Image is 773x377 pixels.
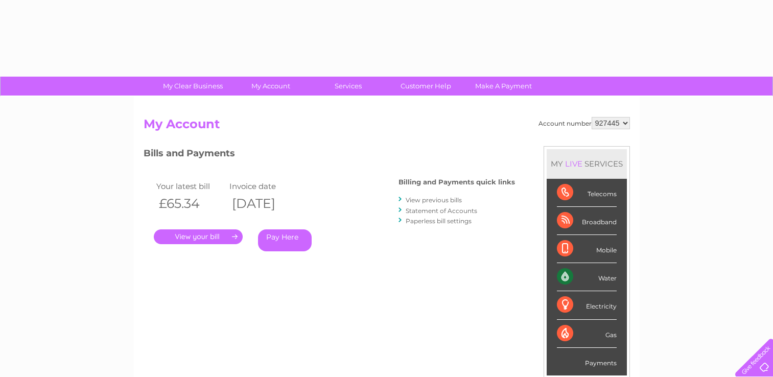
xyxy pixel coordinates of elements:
[563,159,584,169] div: LIVE
[306,77,390,96] a: Services
[461,77,546,96] a: Make A Payment
[154,179,227,193] td: Your latest bill
[547,149,627,178] div: MY SERVICES
[154,229,243,244] a: .
[399,178,515,186] h4: Billing and Payments quick links
[228,77,313,96] a: My Account
[151,77,235,96] a: My Clear Business
[258,229,312,251] a: Pay Here
[557,291,617,319] div: Electricity
[557,207,617,235] div: Broadband
[557,348,617,375] div: Payments
[154,193,227,214] th: £65.34
[227,179,300,193] td: Invoice date
[538,117,630,129] div: Account number
[557,263,617,291] div: Water
[144,146,515,164] h3: Bills and Payments
[406,207,477,215] a: Statement of Accounts
[144,117,630,136] h2: My Account
[557,179,617,207] div: Telecoms
[406,196,462,204] a: View previous bills
[406,217,472,225] a: Paperless bill settings
[557,235,617,263] div: Mobile
[557,320,617,348] div: Gas
[384,77,468,96] a: Customer Help
[227,193,300,214] th: [DATE]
